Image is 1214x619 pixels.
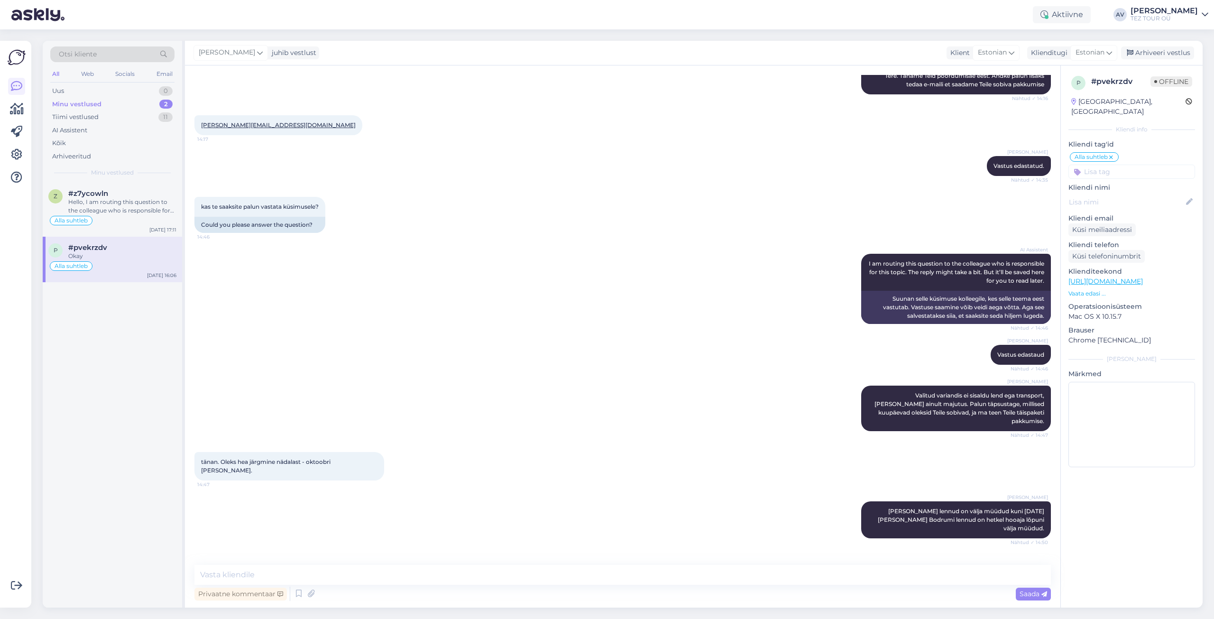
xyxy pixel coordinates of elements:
[1011,176,1048,184] span: Nähtud ✓ 14:35
[68,252,176,260] div: Okay
[993,162,1044,169] span: Vastus edastatud.
[159,100,173,109] div: 2
[1068,355,1195,363] div: [PERSON_NAME]
[1131,7,1208,22] a: [PERSON_NAME]TEZ TOUR OÜ
[201,203,319,210] span: kas te saaksite palun vastata küsimusele?
[52,152,91,161] div: Arhiveeritud
[68,189,108,198] span: #z7ycowln
[54,193,57,200] span: z
[1068,369,1195,379] p: Märkmed
[1011,324,1048,332] span: Nähtud ✓ 14:46
[197,136,233,143] span: 14:17
[158,112,173,122] div: 11
[1068,335,1195,345] p: Chrome [TECHNICAL_ID]
[1027,48,1067,58] div: Klienditugi
[1131,15,1198,22] div: TEZ TOUR OÜ
[1011,365,1048,372] span: Nähtud ✓ 14:46
[52,139,66,148] div: Kõik
[79,68,96,80] div: Web
[59,49,97,59] span: Otsi kliente
[55,263,88,269] span: Alla suhtleb
[978,47,1007,58] span: Estonian
[1068,302,1195,312] p: Operatsioonisüsteem
[155,68,175,80] div: Email
[201,121,356,129] a: [PERSON_NAME][EMAIL_ADDRESS][DOMAIN_NAME]
[947,48,970,58] div: Klient
[1012,246,1048,253] span: AI Assistent
[1011,539,1048,546] span: Nähtud ✓ 14:50
[199,47,255,58] span: [PERSON_NAME]
[52,126,87,135] div: AI Assistent
[194,217,325,233] div: Could you please answer the question?
[1068,277,1143,286] a: [URL][DOMAIN_NAME]
[1068,139,1195,149] p: Kliendi tag'id
[1121,46,1194,59] div: Arhiveeri vestlus
[52,112,99,122] div: Tiimi vestlused
[861,291,1051,324] div: Suunan selle küsimuse kolleegile, kes selle teema eest vastutab. Vastuse saamine võib veidi aega ...
[1007,494,1048,501] span: [PERSON_NAME]
[1011,432,1048,439] span: Nähtud ✓ 14:47
[1091,76,1150,87] div: # pvekrzdv
[1069,197,1184,207] input: Lisa nimi
[1076,79,1081,86] span: p
[197,481,233,488] span: 14:47
[268,48,316,58] div: juhib vestlust
[52,100,101,109] div: Minu vestlused
[201,458,332,474] span: tänan. Oleks hea järgmine nädalast - oktoobri [PERSON_NAME].
[147,272,176,279] div: [DATE] 16:06
[1071,97,1186,117] div: [GEOGRAPHIC_DATA], [GEOGRAPHIC_DATA]
[874,392,1046,425] span: Valitud variandis ei sisaldu lend ega transport, [PERSON_NAME] ainult majutus. Palun täpsustage, ...
[997,351,1044,358] span: Vastus edastaud
[1007,337,1048,344] span: [PERSON_NAME]
[1068,125,1195,134] div: Kliendi info
[1068,325,1195,335] p: Brauser
[878,508,1046,532] span: [PERSON_NAME] lennud on välja müüdud kuni [DATE] [PERSON_NAME] Bodrumi lennud on hetkel hooaja lõ...
[1068,267,1195,277] p: Klienditeekond
[1012,95,1048,102] span: Nähtud ✓ 14:16
[197,233,233,240] span: 14:46
[1068,223,1136,236] div: Küsi meiliaadressi
[1068,183,1195,193] p: Kliendi nimi
[1068,240,1195,250] p: Kliendi telefon
[1007,148,1048,156] span: [PERSON_NAME]
[52,86,64,96] div: Uus
[91,168,134,177] span: Minu vestlused
[1068,250,1145,263] div: Küsi telefoninumbrit
[113,68,137,80] div: Socials
[1068,165,1195,179] input: Lisa tag
[149,226,176,233] div: [DATE] 17:11
[1113,8,1127,21] div: AV
[1068,289,1195,298] p: Vaata edasi ...
[1020,590,1047,598] span: Saada
[1075,154,1108,160] span: Alla suhtleb
[50,68,61,80] div: All
[1150,76,1192,87] span: Offline
[1131,7,1198,15] div: [PERSON_NAME]
[194,588,287,601] div: Privaatne kommentaar
[68,198,176,215] div: Hello, I am routing this question to the colleague who is responsible for this topic. The reply m...
[68,243,107,252] span: #pvekrzdv
[159,86,173,96] div: 0
[1076,47,1104,58] span: Estonian
[55,218,88,223] span: Alla suhtleb
[8,48,26,66] img: Askly Logo
[869,260,1046,284] span: I am routing this question to the colleague who is responsible for this topic. The reply might ta...
[1007,378,1048,385] span: [PERSON_NAME]
[1068,213,1195,223] p: Kliendi email
[1033,6,1091,23] div: Aktiivne
[1068,312,1195,322] p: Mac OS X 10.15.7
[54,247,58,254] span: p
